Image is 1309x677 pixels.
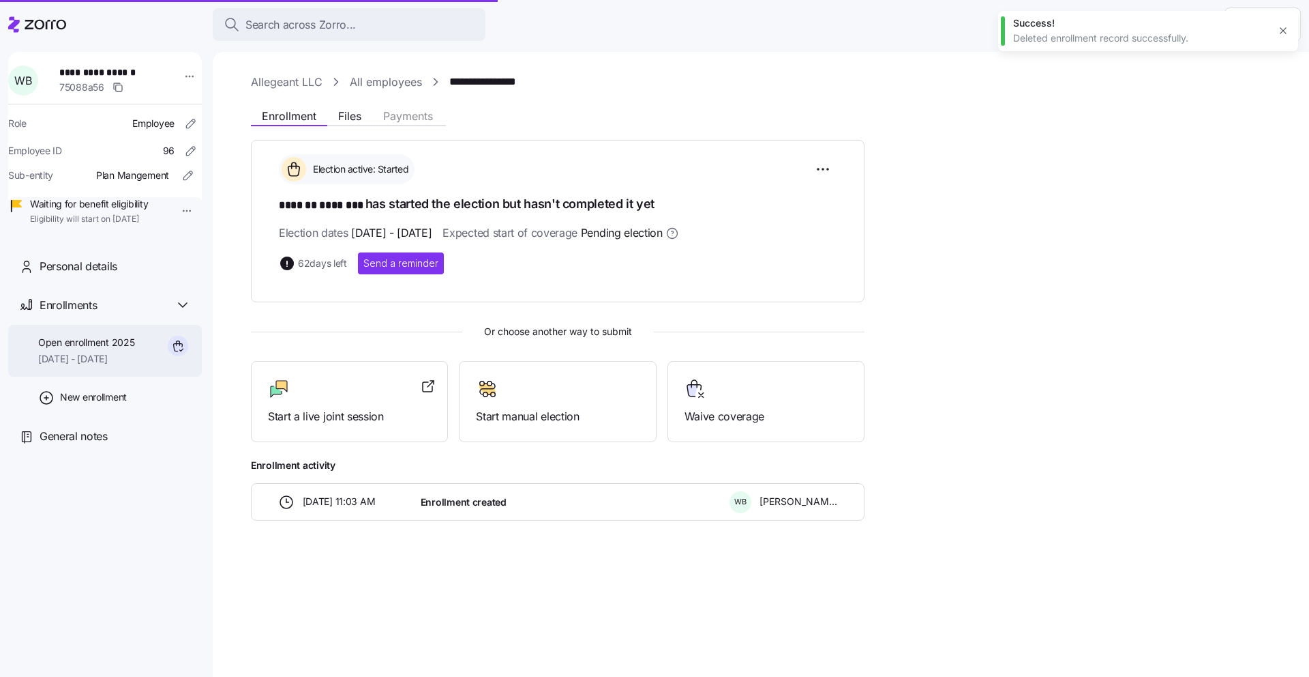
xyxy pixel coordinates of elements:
span: 62 days left [298,257,347,270]
span: Personal details [40,258,117,275]
span: Files [338,111,361,121]
span: Sub-entity [8,169,53,182]
h1: has started the election but hasn't completed it yet [279,195,837,214]
button: Send a reminder [358,253,444,274]
span: Plan Mangement [96,169,169,182]
span: Or choose another way to submit [251,324,864,339]
span: Search across Zorro... [245,16,356,33]
span: Enrollments [40,297,97,314]
span: Election dates [279,225,432,242]
span: [DATE] - [DATE] [38,352,134,366]
span: Waive coverage [684,408,847,425]
span: W B [734,498,747,506]
span: Payments [383,111,433,121]
span: 75088a56 [59,81,104,94]
span: [PERSON_NAME] [759,495,837,508]
span: Election active: Started [309,162,408,176]
div: Deleted enrollment record successfully. [1013,31,1268,45]
span: Enrollment [262,111,316,121]
span: General notes [40,428,108,445]
span: New enrollment [60,390,127,404]
div: Success! [1013,16,1268,30]
span: Waiting for benefit eligibility [30,197,148,211]
span: Enrollment created [421,495,507,509]
span: Open enrollment 2025 [38,336,134,349]
span: W B [14,75,31,86]
span: Employee ID [8,144,62,158]
span: [DATE] - [DATE] [351,225,432,242]
span: Start manual election [476,408,639,425]
a: Allegeant LLC [251,74,322,91]
span: Employee [132,117,175,130]
span: Send a reminder [363,257,438,270]
span: Start a live joint session [268,408,431,425]
span: Enrollment activity [251,459,864,472]
span: Pending election [581,225,663,242]
button: Search across Zorro... [213,8,485,41]
span: Role [8,117,27,130]
span: 96 [163,144,175,158]
a: All employees [350,74,422,91]
span: [DATE] 11:03 AM [303,495,376,508]
span: Eligibility will start on [DATE] [30,214,148,225]
span: Expected start of coverage [442,225,678,242]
